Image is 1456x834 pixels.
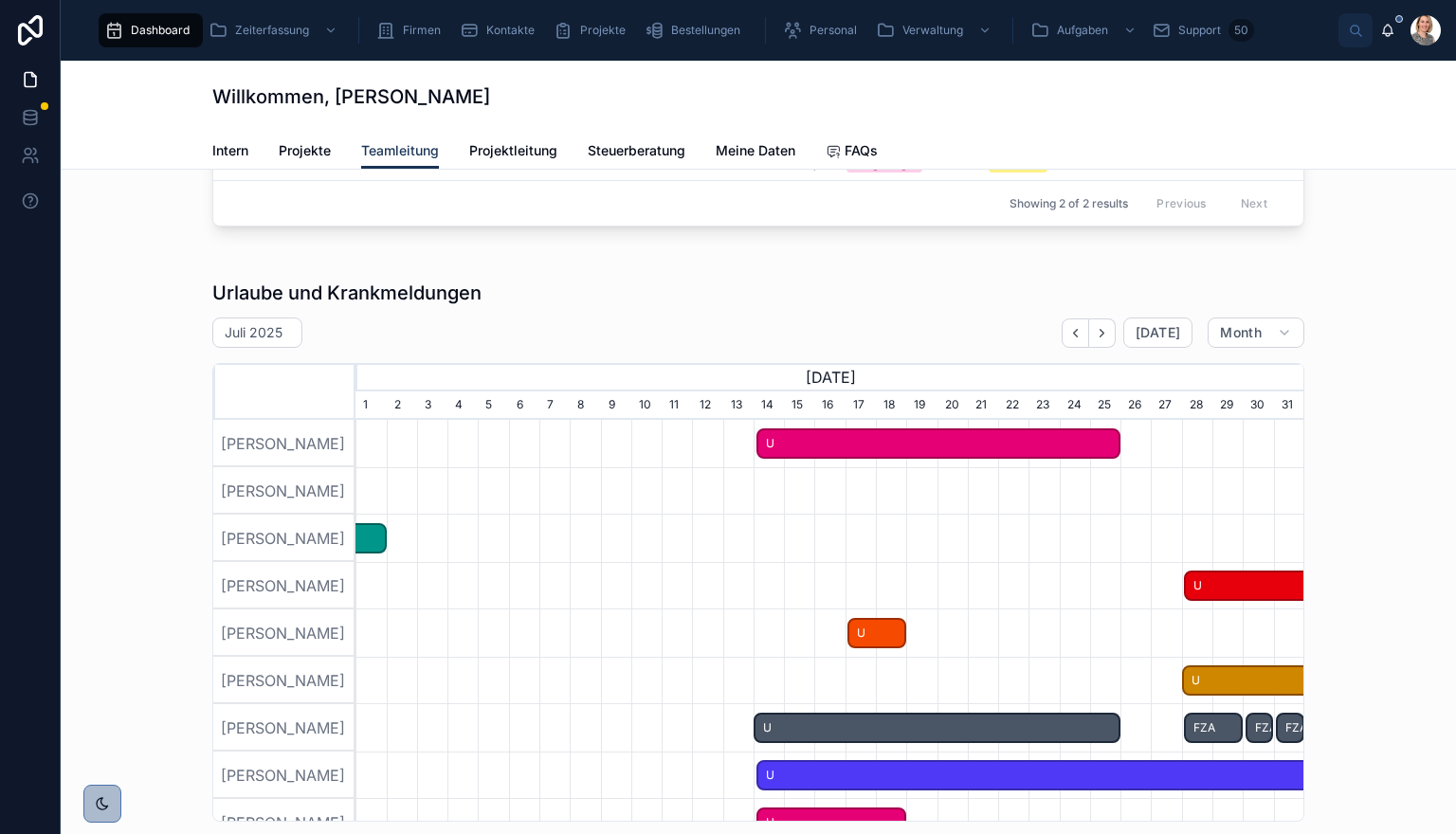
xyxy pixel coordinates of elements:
[756,428,1121,460] div: U
[548,13,639,47] a: Projekte
[1228,19,1254,42] div: 50
[639,13,754,47] a: Bestellungen
[1246,713,1274,744] div: FZA
[131,23,190,38] span: Dashboard
[371,13,454,47] a: Firmen
[716,141,795,160] span: Meine Daten
[213,657,355,704] div: [PERSON_NAME]
[279,134,331,172] a: Projekte
[1057,23,1108,38] span: Aufgaben
[417,391,447,420] div: 3
[784,391,814,420] div: 15
[1278,713,1302,744] span: FZA
[279,141,331,160] span: Projekte
[1274,391,1304,420] div: 31
[692,391,722,420] div: 12
[478,391,508,420] div: 5
[1151,391,1181,420] div: 27
[1184,713,1243,744] div: FZA
[588,134,685,172] a: Steuerberatung
[758,760,1333,791] span: U
[716,134,795,172] a: Meine Daten
[509,391,539,420] div: 6
[213,515,355,562] div: [PERSON_NAME]
[1243,391,1273,420] div: 30
[355,363,1303,391] div: [DATE]
[469,141,557,160] span: Projektleitung
[469,134,557,172] a: Projektleitung
[1220,324,1262,341] span: Month
[1146,13,1260,47] a: Support50
[777,13,870,47] a: Personal
[1186,713,1241,744] span: FZA
[328,523,387,554] div: U
[826,134,878,172] a: FAQs
[387,391,417,420] div: 2
[454,13,548,47] a: Kontakte
[1060,391,1090,420] div: 24
[212,134,248,172] a: Intern
[1120,391,1151,420] div: 26
[486,23,535,38] span: Kontakte
[998,391,1028,420] div: 22
[1010,196,1128,211] span: Showing 2 of 2 results
[213,420,355,467] div: [PERSON_NAME]
[213,704,355,752] div: [PERSON_NAME]
[91,9,1338,51] div: scrollable content
[876,391,906,420] div: 18
[580,23,626,38] span: Projekte
[814,391,845,420] div: 16
[203,13,347,47] a: Zeiterfassung
[810,23,857,38] span: Personal
[755,713,1119,744] span: U
[671,23,740,38] span: Bestellungen
[361,134,439,170] a: Teamleitung
[1182,391,1212,420] div: 28
[1208,317,1304,348] button: Month
[1025,13,1146,47] a: Aufgaben
[1123,317,1192,348] button: [DATE]
[846,391,876,420] div: 17
[1212,391,1243,420] div: 29
[1178,23,1221,38] span: Support
[1090,391,1120,420] div: 25
[845,141,878,160] span: FAQs
[754,391,784,420] div: 14
[906,391,937,420] div: 19
[570,391,600,420] div: 8
[631,391,662,420] div: 10
[1247,713,1272,744] span: FZA
[937,391,968,420] div: 20
[99,13,203,47] a: Dashboard
[361,141,439,160] span: Teamleitung
[849,618,904,649] span: U
[539,391,570,420] div: 7
[968,391,998,420] div: 21
[756,760,1335,791] div: U
[213,467,355,515] div: [PERSON_NAME]
[355,391,386,420] div: 1
[662,391,692,420] div: 11
[847,618,906,649] div: U
[330,523,385,554] span: U
[403,23,441,38] span: Firmen
[235,23,309,38] span: Zeiterfassung
[212,280,482,306] h1: Urlaube und Krankmeldungen
[447,391,478,420] div: 4
[870,13,1001,47] a: Verwaltung
[754,713,1120,744] div: U
[213,562,355,609] div: [PERSON_NAME]
[212,83,490,110] h1: Willkommen, [PERSON_NAME]
[213,609,355,657] div: [PERSON_NAME]
[588,141,685,160] span: Steuerberatung
[1028,391,1059,420] div: 23
[601,391,631,420] div: 9
[723,391,754,420] div: 13
[902,23,963,38] span: Verwaltung
[758,428,1119,460] span: U
[1136,324,1180,341] span: [DATE]
[225,323,282,342] h2: Juli 2025
[213,752,355,799] div: [PERSON_NAME]
[1276,713,1304,744] div: FZA
[212,141,248,160] span: Intern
